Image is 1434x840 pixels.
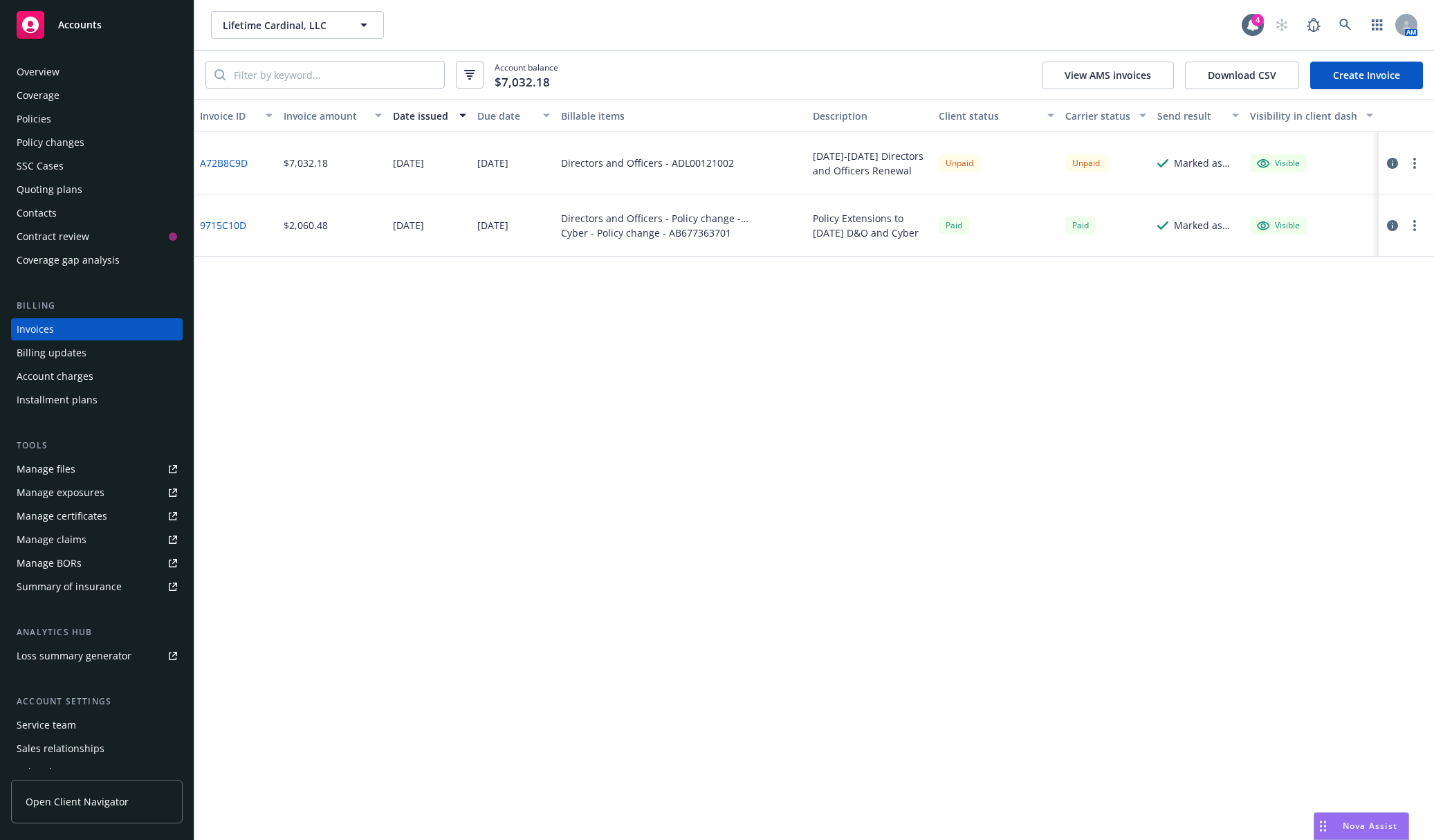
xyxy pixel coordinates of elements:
div: Drag to move [1314,813,1332,839]
div: Policies [17,108,51,130]
span: Lifetime Cardinal, LLC [223,18,342,33]
a: Manage claims [11,529,183,551]
div: Visible [1257,219,1300,232]
div: Invoices [17,318,54,340]
div: Paid [1065,217,1096,234]
button: Invoice amount [278,99,387,132]
div: Carrier status [1065,109,1132,123]
a: Policy changes [11,131,183,154]
button: Due date [472,99,555,132]
div: Cyber - Policy change - AB677363701 [561,226,802,240]
a: Contract review [11,226,183,248]
div: 4 [1251,14,1264,26]
a: Account charges [11,365,183,387]
div: Billing [11,299,183,313]
button: Nova Assist [1314,812,1409,840]
a: Switch app [1363,11,1391,39]
a: Quoting plans [11,179,183,201]
div: Unpaid [939,154,980,172]
a: Summary of insurance [11,576,183,598]
div: [DATE]-[DATE] Directors and Officers Renewal [813,149,928,178]
div: Manage files [17,458,75,480]
div: Client status [939,109,1038,123]
button: View AMS invoices [1042,62,1174,89]
a: Create Invoice [1310,62,1423,89]
div: Policy changes [17,131,84,154]
button: Client status [933,99,1059,132]
span: Accounts [58,19,102,30]
div: Manage BORs [17,552,82,574]
div: Marked as sent [1174,218,1239,232]
svg: Search [214,69,226,80]
a: 9715C10D [200,218,246,232]
div: Marked as sent [1174,156,1239,170]
div: $7,032.18 [284,156,328,170]
a: Search [1332,11,1359,39]
div: [DATE] [393,218,424,232]
a: Contacts [11,202,183,224]
a: Manage BORs [11,552,183,574]
button: Lifetime Cardinal, LLC [211,11,384,39]
a: Accounts [11,6,183,44]
div: Service team [17,714,76,736]
a: Loss summary generator [11,645,183,667]
a: Manage files [11,458,183,480]
div: [DATE] [477,218,508,232]
button: Visibility in client dash [1244,99,1379,132]
div: Summary of insurance [17,576,122,598]
div: Loss summary generator [17,645,131,667]
span: $7,032.18 [495,73,550,91]
div: Installment plans [17,389,98,411]
div: Visible [1257,157,1300,170]
div: Sales relationships [17,738,104,760]
div: Overview [17,61,59,83]
a: SSC Cases [11,155,183,177]
div: Policy Extensions to [DATE] D&O and Cyber [813,211,928,240]
div: Directors and Officers - ADL00121002 [561,156,734,170]
div: Description [813,109,928,123]
a: Coverage [11,84,183,107]
div: Billable items [561,109,802,123]
button: Send result [1152,99,1244,132]
div: Paid [939,217,969,234]
div: Contacts [17,202,57,224]
span: Account balance [495,62,558,88]
div: SSC Cases [17,155,64,177]
button: Download CSV [1185,62,1299,89]
div: Invoice amount [284,109,367,123]
button: Date issued [387,99,471,132]
button: Description [807,99,933,132]
div: Manage certificates [17,505,107,527]
div: [DATE] [393,156,424,170]
div: Directors and Officers - Policy change - ADL00121001 [561,211,802,226]
div: Related accounts [17,761,96,783]
a: Overview [11,61,183,83]
div: Contract review [17,226,89,248]
button: Invoice ID [194,99,278,132]
span: Open Client Navigator [26,794,129,809]
a: Service team [11,714,183,736]
div: Unpaid [1065,154,1107,172]
div: $2,060.48 [284,218,328,232]
span: Nova Assist [1343,820,1397,832]
a: Policies [11,108,183,130]
div: [DATE] [477,156,508,170]
div: Billing updates [17,342,86,364]
a: Start snowing [1268,11,1296,39]
button: Billable items [555,99,807,132]
div: Send result [1157,109,1224,123]
div: Manage claims [17,529,86,551]
a: Manage exposures [11,482,183,504]
div: Due date [477,109,535,123]
a: Billing updates [11,342,183,364]
div: Invoice ID [200,109,257,123]
div: Quoting plans [17,179,82,201]
a: Sales relationships [11,738,183,760]
a: Manage certificates [11,505,183,527]
a: Installment plans [11,389,183,411]
div: Account settings [11,695,183,709]
div: Date issued [393,109,450,123]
